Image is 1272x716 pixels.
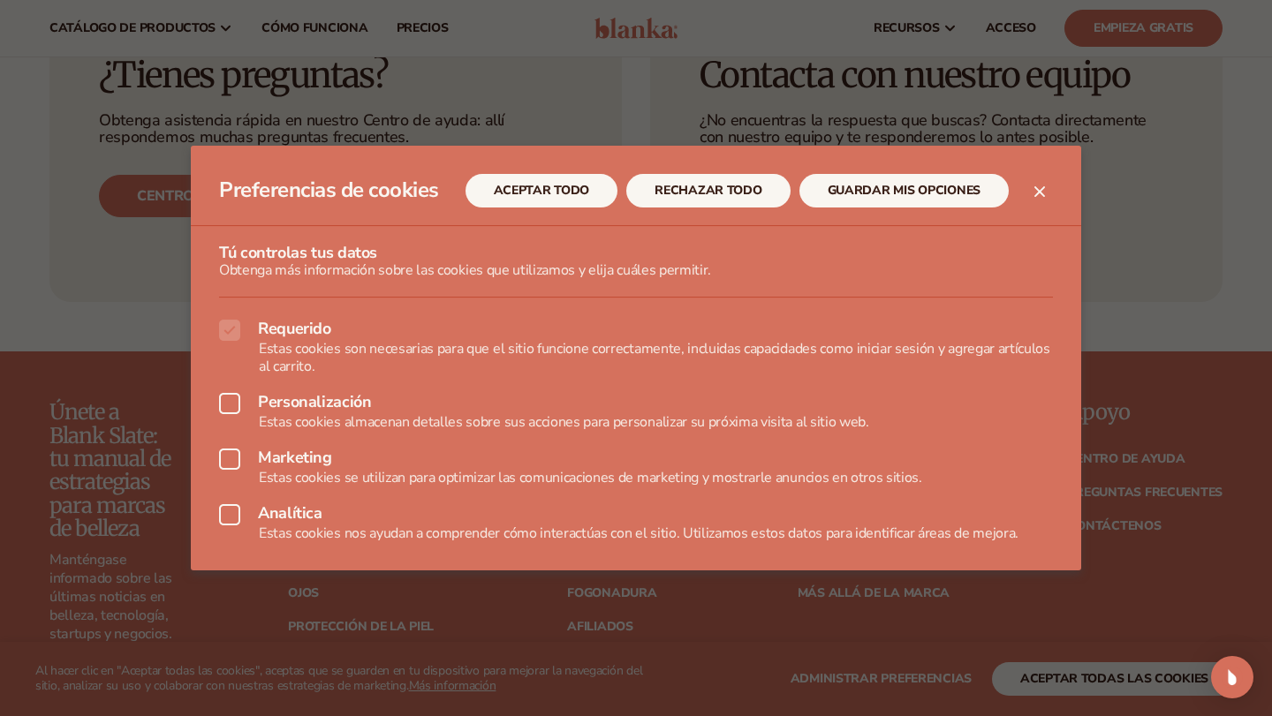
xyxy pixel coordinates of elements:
[259,468,922,487] font: Estas cookies se utilizan para optimizar las comunicaciones de marketing y mostrarle anuncios en ...
[828,182,980,199] font: GUARDAR MIS OPCIONES
[259,412,869,432] font: Estas cookies almacenan detalles sobre sus acciones para personalizar su próxima visita al sitio ...
[259,524,1018,543] font: Estas cookies nos ayudan a comprender cómo interactúas con el sitio. Utilizamos estos datos para ...
[258,502,322,524] font: Analítica
[258,447,332,468] font: Marketing
[258,318,331,339] font: Requerido
[626,174,790,207] button: RECHAZAR TODO
[219,242,377,263] font: Tú controlas tus datos
[494,182,590,199] font: ACEPTAR TODO
[259,339,1050,375] font: Estas cookies son necesarias para que el sitio funcione correctamente, incluidas capacidades como...
[219,176,439,204] font: Preferencias de cookies
[1211,656,1253,698] div: Abrir Intercom Messenger
[219,260,711,280] font: Obtenga más información sobre las cookies que utilizamos y elija cuáles permitir.
[466,174,618,207] button: ACEPTAR TODO
[258,391,372,412] font: Personalización
[799,174,1009,207] button: GUARDAR MIS OPCIONES
[655,182,761,199] font: RECHAZAR TODO
[1029,181,1050,202] button: Cerrar diálogo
